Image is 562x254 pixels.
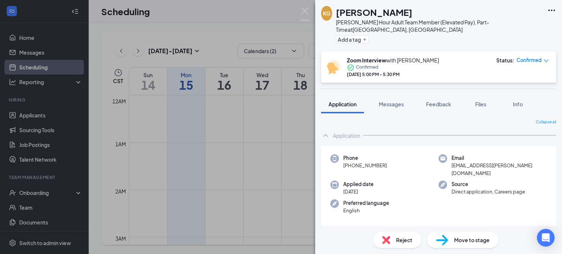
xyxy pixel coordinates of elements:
[343,199,389,207] span: Preferred language
[343,181,374,188] span: Applied date
[496,56,514,64] div: Status :
[343,188,374,195] span: [DATE]
[396,236,412,244] span: Reject
[452,188,525,195] span: Direct application, Careers page
[321,131,330,140] svg: ChevronUp
[452,181,525,188] span: Source
[328,101,357,107] span: Application
[537,229,555,247] div: Open Intercom Messenger
[513,101,523,107] span: Info
[517,56,542,64] span: Confirmed
[343,162,387,169] span: [PHONE_NUMBER]
[343,207,389,214] span: English
[475,101,486,107] span: Files
[336,35,369,43] button: PlusAdd a tag
[536,119,556,125] span: Collapse all
[356,64,378,71] span: Confirmed
[362,37,367,42] svg: Plus
[343,154,387,162] span: Phone
[426,101,451,107] span: Feedback
[347,57,386,63] b: Zoom Interview
[544,58,549,63] span: down
[347,71,439,78] div: [DATE] 5:00 PM - 5:30 PM
[454,236,490,244] span: Move to stage
[452,154,547,162] span: Email
[347,64,354,71] svg: CheckmarkCircle
[347,56,439,64] div: with [PERSON_NAME]
[452,162,547,177] span: [EMAIL_ADDRESS][PERSON_NAME][DOMAIN_NAME]
[547,6,556,15] svg: Ellipses
[379,101,404,107] span: Messages
[333,132,360,139] div: Application
[323,10,330,17] div: KG
[336,6,412,18] h1: [PERSON_NAME]
[336,18,544,33] div: [PERSON_NAME] Hour Adult Team Member (Elevated Pay), Part-Time at [GEOGRAPHIC_DATA], [GEOGRAPHIC_...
